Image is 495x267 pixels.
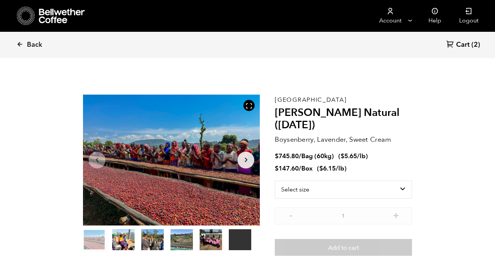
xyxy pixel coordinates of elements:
[299,152,301,160] span: /
[301,152,334,160] span: Bag (60kg)
[446,40,480,50] a: Cart (2)
[301,164,313,173] span: Box
[229,229,251,250] video: Your browser does not support the video tag.
[338,152,368,160] span: ( )
[299,164,301,173] span: /
[275,164,299,173] bdi: 147.60
[336,164,344,173] span: /lb
[471,40,480,49] span: (2)
[319,164,336,173] bdi: 6.15
[341,152,344,160] span: $
[275,239,412,256] button: Add to cart
[391,211,401,219] button: +
[286,211,295,219] button: -
[275,164,279,173] span: $
[27,40,42,49] span: Back
[275,152,299,160] bdi: 745.80
[275,135,412,145] p: Boysenberry, Lavender, Sweet Cream
[275,152,279,160] span: $
[319,164,323,173] span: $
[456,40,470,49] span: Cart
[317,164,347,173] span: ( )
[357,152,366,160] span: /lb
[341,152,357,160] bdi: 5.65
[275,107,412,132] h2: [PERSON_NAME] Natural ([DATE])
